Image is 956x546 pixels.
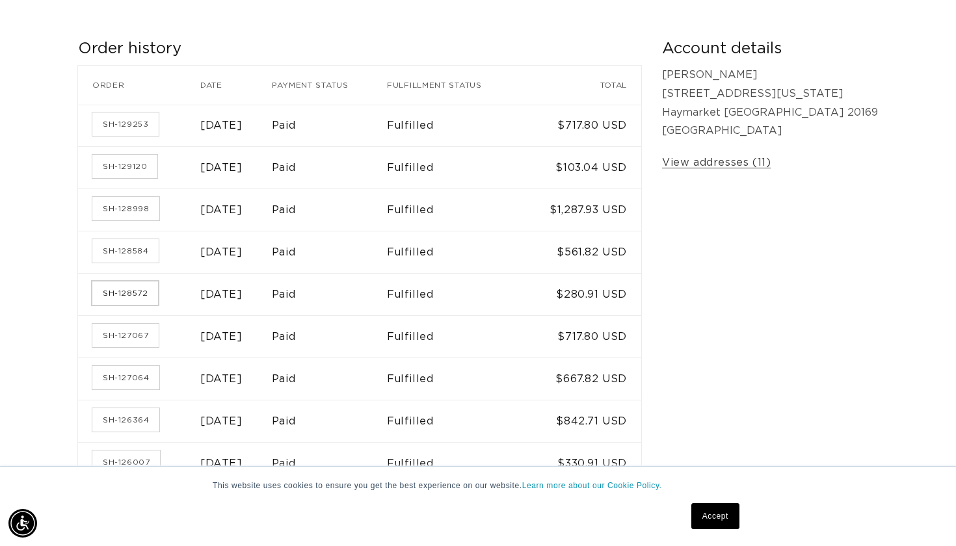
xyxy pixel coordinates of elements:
a: Accept [691,503,739,529]
td: Paid [272,146,387,188]
time: [DATE] [200,374,243,384]
a: Order number SH-127067 [92,324,159,347]
th: Order [78,66,200,105]
td: Fulfilled [387,273,525,315]
time: [DATE] [200,416,243,426]
td: $561.82 USD [525,231,642,273]
th: Fulfillment status [387,66,525,105]
th: Date [200,66,272,105]
h2: Account details [662,39,878,59]
p: This website uses cookies to ensure you get the best experience on our website. [213,480,743,491]
td: Fulfilled [387,231,525,273]
h2: Order history [78,39,641,59]
a: Order number SH-128584 [92,239,159,263]
time: [DATE] [200,205,243,215]
td: Fulfilled [387,400,525,442]
a: Order number SH-129120 [92,155,157,178]
time: [DATE] [200,458,243,469]
td: Fulfilled [387,188,525,231]
td: Fulfilled [387,105,525,147]
td: Paid [272,442,387,484]
td: Paid [272,105,387,147]
a: Order number SH-128998 [92,197,159,220]
th: Payment status [272,66,387,105]
p: [PERSON_NAME] [STREET_ADDRESS][US_STATE] Haymarket [GEOGRAPHIC_DATA] 20169 [GEOGRAPHIC_DATA] [662,66,878,140]
a: Order number SH-126364 [92,408,159,432]
th: Total [525,66,642,105]
time: [DATE] [200,247,243,257]
time: [DATE] [200,331,243,342]
td: Paid [272,231,387,273]
td: $280.91 USD [525,273,642,315]
time: [DATE] [200,162,243,173]
a: Order number SH-128572 [92,281,158,305]
div: Accessibility Menu [8,509,37,538]
td: $842.71 USD [525,400,642,442]
td: $1,287.93 USD [525,188,642,231]
a: Learn more about our Cookie Policy. [522,481,662,490]
a: Order number SH-126007 [92,450,160,474]
td: Paid [272,188,387,231]
td: $717.80 USD [525,315,642,357]
td: Fulfilled [387,146,525,188]
td: $330.91 USD [525,442,642,484]
td: Paid [272,400,387,442]
td: Paid [272,315,387,357]
td: Fulfilled [387,442,525,484]
td: Paid [272,357,387,400]
td: Paid [272,273,387,315]
td: $667.82 USD [525,357,642,400]
a: Order number SH-129253 [92,112,159,136]
td: $717.80 USD [525,105,642,147]
td: $103.04 USD [525,146,642,188]
time: [DATE] [200,289,243,300]
a: View addresses (11) [662,153,771,172]
time: [DATE] [200,120,243,131]
td: Fulfilled [387,357,525,400]
a: Order number SH-127064 [92,366,159,389]
td: Fulfilled [387,315,525,357]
